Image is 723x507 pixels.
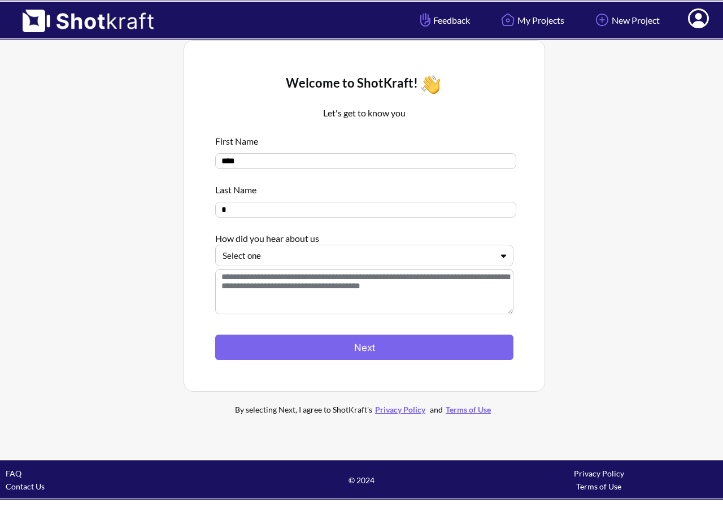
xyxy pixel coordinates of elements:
a: Terms of Use [443,405,494,414]
div: Terms of Use [480,480,717,493]
div: By selecting Next, I agree to ShotKraft's and [212,403,517,416]
a: Privacy Policy [372,405,428,414]
a: New Project [584,5,668,35]
img: Hand Icon [417,10,433,29]
p: Let's get to know you [215,106,513,120]
img: Add Icon [593,10,612,29]
a: Contact Us [6,482,45,491]
button: Next [215,335,513,360]
span: Feedback [417,14,470,27]
img: Home Icon [498,10,517,29]
a: FAQ [6,469,21,478]
div: How did you hear about us [215,226,513,245]
div: Last Name [215,177,513,196]
span: © 2024 [243,474,480,487]
a: My Projects [490,5,573,35]
img: Wave Icon [418,72,443,97]
div: First Name [215,129,513,148]
div: Welcome to ShotKraft! [215,72,513,97]
div: Privacy Policy [480,467,717,480]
